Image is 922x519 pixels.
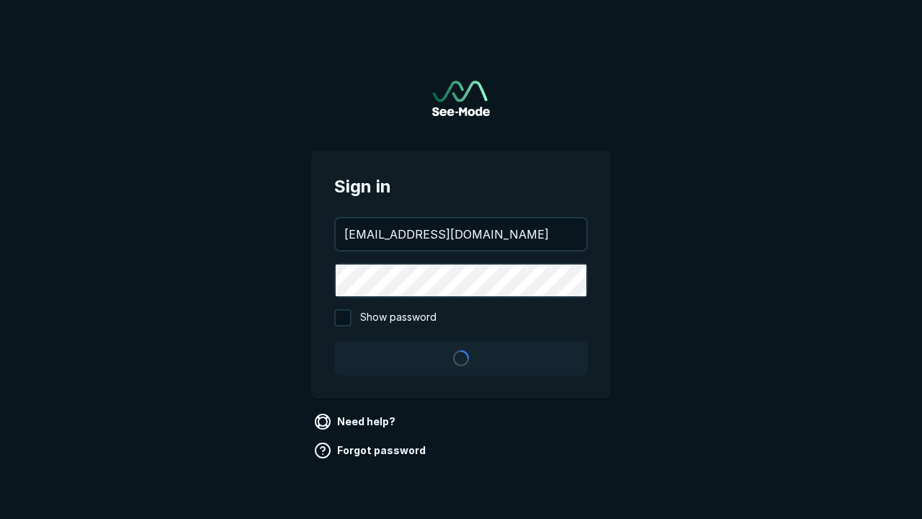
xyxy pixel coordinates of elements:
span: Show password [360,309,437,327]
input: your@email.com [336,218,586,250]
a: Need help? [311,410,401,433]
a: Forgot password [311,439,431,462]
span: Sign in [334,174,588,200]
a: Go to sign in [432,81,490,116]
img: See-Mode Logo [432,81,490,116]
